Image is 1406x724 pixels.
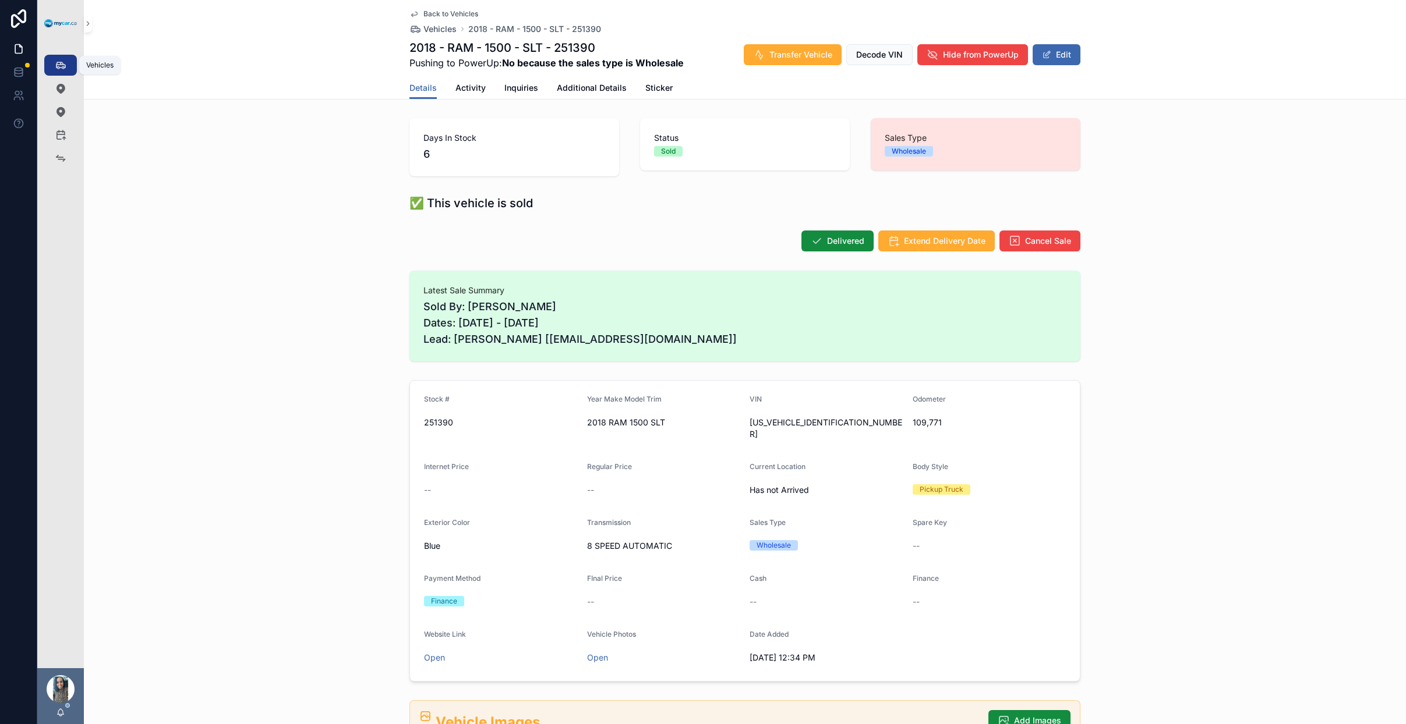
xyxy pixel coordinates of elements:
img: App logo [44,19,77,28]
span: Status [654,132,836,144]
a: 2018 - RAM - 1500 - SLT - 251390 [468,23,601,35]
span: Back to Vehicles [423,9,478,19]
a: Open [424,652,445,662]
span: Sales Type [750,518,786,527]
a: Vehicles [409,23,457,35]
button: Decode VIN [846,44,913,65]
span: [DATE] 12:34 PM [750,652,903,663]
span: Hide from PowerUp [943,49,1019,61]
span: Current Location [750,462,806,471]
span: -- [913,596,920,608]
span: FInal Price [587,574,622,583]
div: scrollable content [37,47,84,184]
span: Inquiries [504,82,538,94]
span: Cancel Sale [1025,235,1071,247]
button: Hide from PowerUp [917,44,1028,65]
span: 8 SPEED AUTOMATIC [587,540,741,552]
span: 109,771 [913,417,1066,428]
span: Vehicles [423,23,457,35]
span: Stock # [424,395,450,403]
span: Activity [455,82,486,94]
a: Additional Details [557,77,627,101]
span: Sold By: [PERSON_NAME] Dates: [DATE] - [DATE] Lead: [PERSON_NAME] [[EMAIL_ADDRESS][DOMAIN_NAME]] [423,299,1066,347]
span: Website Link [424,630,466,638]
span: -- [587,596,594,608]
span: Details [409,82,437,94]
span: Additional Details [557,82,627,94]
strong: No because the sales type is Wholesale [502,57,684,69]
div: Finance [431,596,457,606]
span: Delivered [827,235,864,247]
div: Sold [661,146,676,157]
h1: 2018 - RAM - 1500 - SLT - 251390 [409,40,684,56]
a: Inquiries [504,77,538,101]
span: Latest Sale Summary [423,285,1066,296]
span: 6 [423,146,605,162]
span: Transfer Vehicle [769,49,832,61]
span: 251390 [424,417,578,428]
span: -- [750,596,757,608]
span: Date Added [750,630,789,638]
span: Transmission [587,518,631,527]
a: Sticker [645,77,673,101]
div: Pickup Truck [920,484,963,495]
span: Pushing to PowerUp: [409,56,684,70]
span: -- [587,484,594,496]
div: Wholesale [892,146,926,157]
button: Cancel Sale [999,230,1080,251]
span: Sticker [645,82,673,94]
span: VIN [750,395,762,403]
a: Back to Vehicles [409,9,478,19]
span: Sales Type [885,132,1066,144]
button: Transfer Vehicle [744,44,842,65]
span: Spare Key [913,518,947,527]
span: Year Make Model Trim [587,395,662,403]
span: 2018 RAM 1500 SLT [587,417,741,428]
button: Delivered [801,230,874,251]
span: Decode VIN [856,49,903,61]
span: Odometer [913,395,946,403]
div: Wholesale [757,540,791,551]
span: Regular Price [587,462,632,471]
span: Payment Method [424,574,481,583]
span: Vehicle Photos [587,630,636,638]
span: Exterior Color [424,518,470,527]
button: Extend Delivery Date [878,230,995,251]
span: [US_VEHICLE_IDENTIFICATION_NUMBER] [750,417,903,440]
a: Open [587,652,608,662]
div: Vehicles [86,61,114,70]
span: -- [913,540,920,552]
span: Body Style [913,462,948,471]
a: Activity [455,77,486,101]
span: Days In Stock [423,132,605,144]
span: Blue [424,540,440,552]
span: Finance [913,574,939,583]
span: Internet Price [424,462,469,471]
h1: ✅ This vehicle is sold [409,195,533,211]
span: Cash [750,574,766,583]
button: Edit [1033,44,1080,65]
a: Details [409,77,437,100]
span: -- [424,484,431,496]
span: Has not Arrived [750,484,809,496]
span: Extend Delivery Date [904,235,985,247]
